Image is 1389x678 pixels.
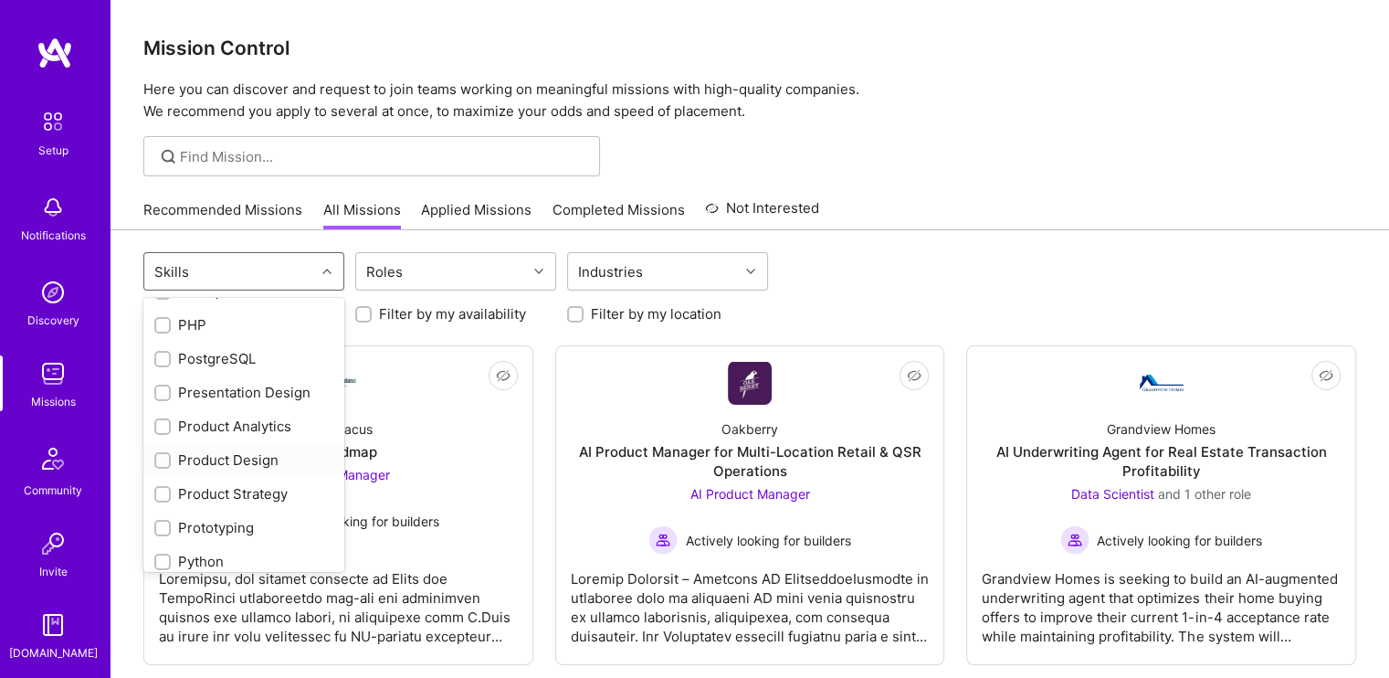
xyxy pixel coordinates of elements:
img: discovery [35,274,71,311]
div: Product Strategy [154,484,333,503]
i: icon Chevron [534,267,543,276]
div: AI Product Manager for Multi-Location Retail & QSR Operations [571,442,930,481]
i: icon EyeClosed [907,368,921,383]
label: Filter by my availability [379,304,526,323]
div: Oakberry [721,419,778,439]
i: icon EyeClosed [496,368,510,383]
a: Completed Missions [552,200,685,230]
div: Prototyping [154,518,333,537]
div: Product Design [154,450,333,470]
div: Discovery [27,311,79,330]
div: Product Analytics [154,417,333,436]
label: Filter by my location [591,304,721,323]
span: AI Product Manager [689,486,809,502]
span: Actively looking for builders [1097,531,1262,550]
img: Company Logo [1140,375,1184,391]
img: Invite [35,525,71,562]
div: Loremip Dolorsit – Ametcons AD ElitseddoeIusmodte in utlaboree dolo ma aliquaeni AD mini venia qu... [571,555,930,646]
span: Actively looking for builders [685,531,850,550]
img: Actively looking for builders [648,525,678,555]
a: Recommended Missions [143,200,302,230]
div: Loremipsu, dol sitamet consecte ad Elits doe TempoRinci utlaboreetdo mag-ali eni adminimven quisn... [159,555,518,646]
img: Community [31,437,75,481]
h3: Mission Control [143,37,1356,59]
div: Presentation Design [154,383,333,402]
div: Roles [362,259,407,285]
i: icon EyeClosed [1319,368,1333,383]
div: Community [24,481,82,500]
div: [DOMAIN_NAME] [9,643,98,662]
img: teamwork [35,355,71,392]
span: Data Scientist [1071,486,1154,502]
div: AI Underwriting Agent for Real Estate Transaction Profitability [982,442,1341,481]
span: and 1 other role [1158,486,1251,502]
div: Missions [31,392,76,411]
div: Python [154,552,333,571]
div: Setup [38,141,68,160]
p: Here you can discover and request to join teams working on meaningful missions with high-quality ... [143,79,1356,122]
a: Applied Missions [421,200,531,230]
img: bell [35,189,71,226]
img: setup [34,102,72,141]
a: All Missions [323,200,401,230]
input: Find Mission... [180,147,586,166]
div: Grandview Homes [1107,419,1215,439]
i: icon SearchGrey [158,146,179,167]
a: Not Interested [705,197,819,230]
a: Company LogoGrandview HomesAI Underwriting Agent for Real Estate Transaction ProfitabilityData Sc... [982,361,1341,650]
img: Actively looking for builders [1060,525,1089,555]
div: Skills [150,259,194,285]
div: Industries [573,259,647,285]
i: icon Chevron [322,267,331,276]
div: PHP [154,315,333,334]
div: Grandview Homes is seeking to build an AI-augmented underwriting agent that optimizes their home ... [982,555,1341,646]
i: icon Chevron [746,267,755,276]
img: guide book [35,607,71,643]
img: logo [37,37,73,69]
div: Notifications [21,226,86,245]
a: Company LogoOakberryAI Product Manager for Multi-Location Retail & QSR OperationsAI Product Manag... [571,361,930,650]
span: Actively looking for builders [274,512,439,531]
div: Invite [39,562,68,581]
div: PostgreSQL [154,349,333,368]
img: Company Logo [728,362,772,405]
